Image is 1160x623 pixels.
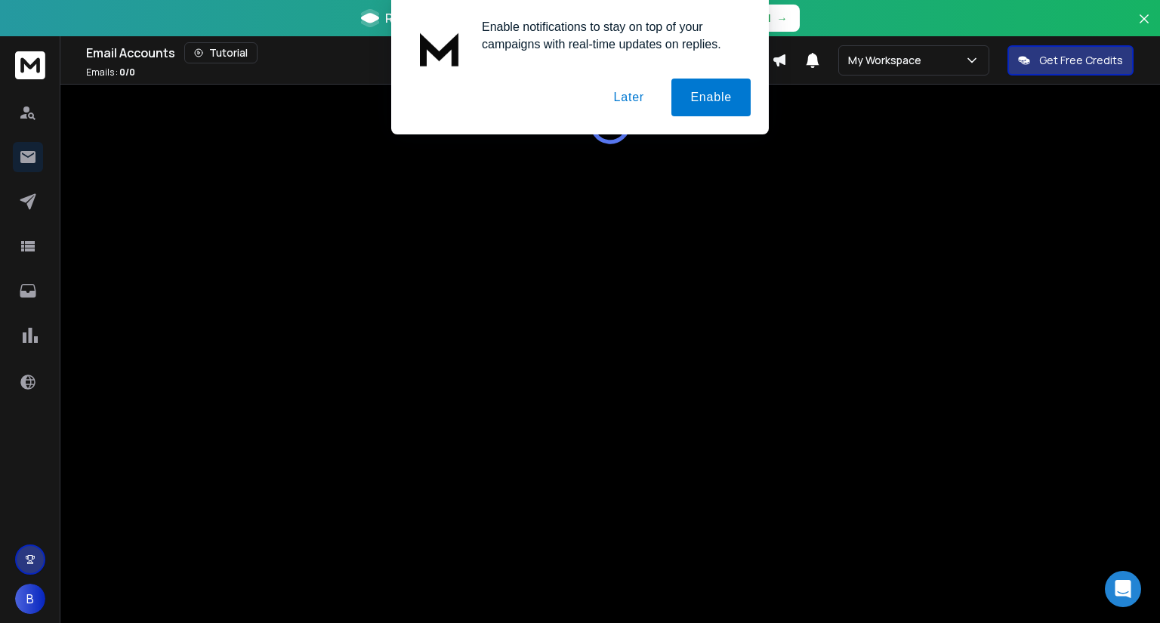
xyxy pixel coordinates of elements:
[594,79,662,116] button: Later
[15,584,45,614] button: B
[409,18,470,79] img: notification icon
[1105,571,1141,607] div: Open Intercom Messenger
[470,18,751,53] div: Enable notifications to stay on top of your campaigns with real-time updates on replies.
[671,79,751,116] button: Enable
